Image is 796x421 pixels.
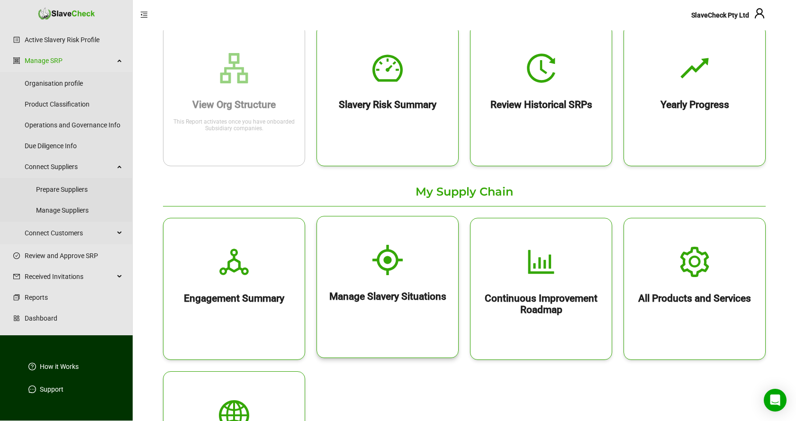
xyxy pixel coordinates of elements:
[25,267,114,286] span: Received Invitations
[470,293,612,315] h2: Continuous Improvement Roadmap
[163,293,305,304] h2: Engagement Summary
[679,53,710,83] span: rise
[470,99,612,110] h2: Review Historical SRPs
[25,30,123,49] a: Active Slavery Risk Profile
[219,53,249,83] span: apartment
[317,99,458,110] h2: Slavery Risk Summary
[13,57,20,64] span: group
[25,224,114,242] span: Connect Customers
[754,8,765,19] span: user
[25,288,123,307] a: Reports
[372,245,403,275] span: aim
[219,247,249,277] span: deployment-unit
[25,51,114,70] a: Manage SRP
[624,99,765,110] h2: Yearly Progress
[40,385,63,394] a: Support
[624,293,765,304] h2: All Products and Services
[526,247,556,277] span: bar-chart
[36,201,123,220] a: Manage Suppliers
[25,136,123,155] a: Due Diligence Info
[691,11,749,19] span: SlaveCheck Pty Ltd
[40,362,79,371] a: How it Works
[13,273,20,280] span: mail
[526,53,556,83] span: history
[372,53,403,83] span: dashboard
[317,291,458,302] h2: Manage Slavery Situations
[25,74,123,93] a: Organisation profile
[25,116,123,134] a: Operations and Governance Info
[764,389,787,412] div: Open Intercom Messenger
[163,178,766,206] p: My Supply Chain
[25,309,123,328] a: Dashboard
[168,118,300,132] p: This Report activates once you have onboarded Subsidiary companies.
[25,95,123,114] a: Product Classification
[140,11,148,18] span: menu-fold
[36,180,123,199] a: Prepare Suppliers
[28,385,36,393] span: message
[163,99,305,110] h2: View Org Structure
[679,247,710,277] span: setting
[25,246,123,265] a: Review and Approve SRP
[25,157,114,176] span: Connect Suppliers
[28,363,36,370] span: question-circle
